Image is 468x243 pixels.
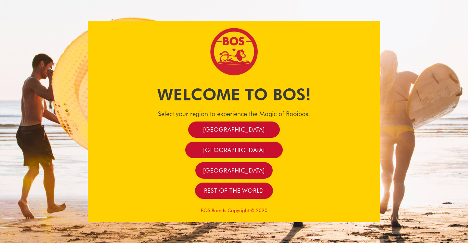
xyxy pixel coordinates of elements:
a: Rest of the world [195,183,273,199]
span: Rest of the world [204,187,264,194]
a: [GEOGRAPHIC_DATA] [188,122,280,138]
span: [GEOGRAPHIC_DATA] [203,167,265,174]
a: [GEOGRAPHIC_DATA] [195,162,273,179]
img: Bos Brands [210,27,258,76]
span: [GEOGRAPHIC_DATA] [203,126,265,133]
span: [GEOGRAPHIC_DATA] [203,146,265,154]
a: [GEOGRAPHIC_DATA] [185,142,283,158]
p: BOS Brands Copyright © 2020 [88,208,380,213]
h1: Welcome to BOS! [88,83,380,106]
h4: Select your region to experience the Magic of Rooibos. [88,110,380,118]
